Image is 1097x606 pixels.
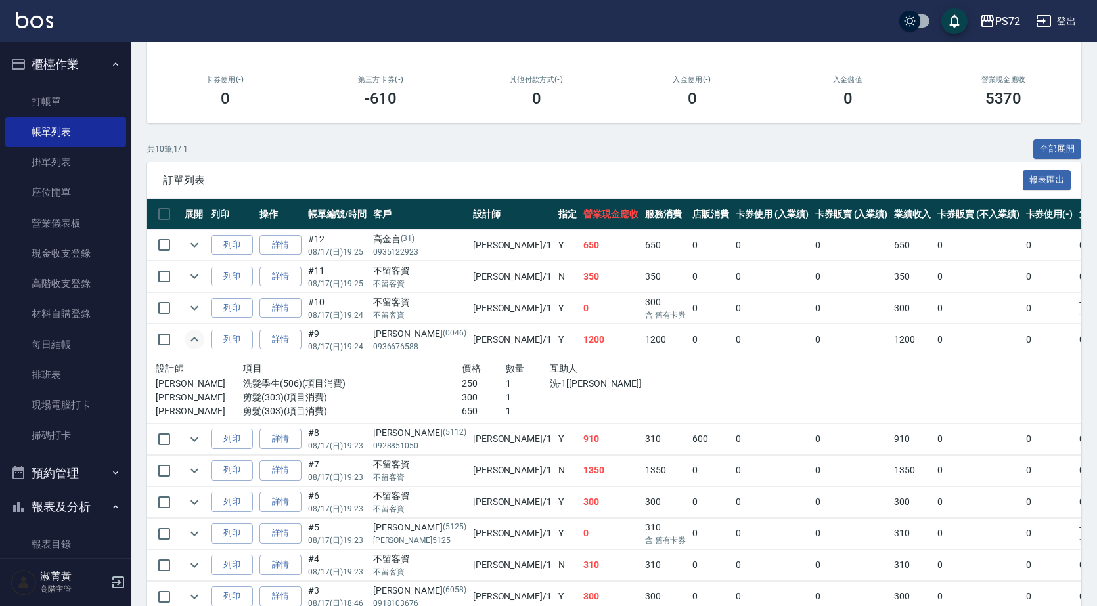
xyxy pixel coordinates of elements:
td: 0 [1023,324,1077,355]
td: 0 [1023,261,1077,292]
th: 卡券販賣 (不入業績) [934,199,1022,230]
td: 0 [1023,487,1077,517]
p: 不留客資 [373,566,466,578]
td: 0 [689,455,732,486]
td: Y [555,518,580,549]
h3: 5370 [985,89,1022,108]
td: 1200 [642,324,690,355]
button: expand row [185,524,204,544]
p: 含 舊有卡券 [645,309,686,321]
p: 1 [506,391,550,404]
div: [PERSON_NAME] [373,327,466,341]
td: 0 [689,324,732,355]
th: 卡券使用 (入業績) [732,199,812,230]
td: 310 [642,518,690,549]
button: 列印 [211,330,253,350]
a: 營業儀表板 [5,208,126,238]
td: 0 [934,518,1022,549]
p: [PERSON_NAME] [156,391,243,404]
td: 650 [580,230,642,261]
td: 310 [891,550,934,580]
th: 列印 [208,199,256,230]
a: 高階收支登錄 [5,269,126,299]
td: 1350 [642,455,690,486]
a: 掛單列表 [5,147,126,177]
span: 價格 [462,363,481,374]
h3: 0 [221,89,230,108]
th: 客戶 [370,199,470,230]
td: [PERSON_NAME] /1 [470,293,555,324]
button: expand row [185,298,204,318]
td: 0 [934,455,1022,486]
td: 650 [891,230,934,261]
p: 剪髮(303)(項目消費) [243,404,462,418]
button: expand row [185,267,204,286]
td: N [555,261,580,292]
td: 0 [812,455,891,486]
a: 詳情 [259,298,302,318]
p: (6058) [443,584,466,597]
h3: 0 [688,89,697,108]
td: 0 [689,487,732,517]
td: 300 [891,487,934,517]
td: 0 [812,293,891,324]
td: N [555,550,580,580]
button: expand row [185,235,204,255]
td: 0 [812,518,891,549]
td: Y [555,230,580,261]
td: 0 [732,518,812,549]
h2: 營業現金應收 [941,76,1065,84]
span: 設計師 [156,363,184,374]
p: 洗髮學生(506)(項目消費) [243,377,462,391]
a: 詳情 [259,460,302,481]
div: [PERSON_NAME] [373,426,466,440]
a: 排班表 [5,360,126,390]
p: 08/17 (日) 19:23 [308,566,367,578]
p: 08/17 (日) 19:23 [308,471,367,483]
p: 剪髮(303)(項目消費) [243,391,462,404]
td: #4 [305,550,370,580]
button: 登出 [1031,9,1081,33]
td: 310 [580,550,642,580]
td: [PERSON_NAME] /1 [470,487,555,517]
td: 310 [642,550,690,580]
a: 詳情 [259,523,302,544]
a: 詳情 [259,267,302,287]
td: 0 [1023,293,1077,324]
td: 0 [732,423,812,454]
th: 營業現金應收 [580,199,642,230]
a: 每日結帳 [5,330,126,360]
td: #5 [305,518,370,549]
p: 08/17 (日) 19:25 [308,278,367,290]
td: 300 [891,293,934,324]
a: 帳單列表 [5,117,126,147]
button: 列印 [211,492,253,512]
h2: 卡券使用(-) [163,76,287,84]
p: (5112) [443,426,466,440]
th: 卡券使用(-) [1023,199,1077,230]
td: 350 [642,261,690,292]
button: 列印 [211,555,253,575]
p: [PERSON_NAME]5125 [373,534,466,546]
td: 0 [812,487,891,517]
div: 不留客資 [373,295,466,309]
td: [PERSON_NAME] /1 [470,455,555,486]
td: [PERSON_NAME] /1 [470,518,555,549]
td: 0 [689,261,732,292]
div: PS72 [995,13,1020,30]
h3: 0 [843,89,853,108]
div: 高金言 [373,232,466,246]
td: [PERSON_NAME] /1 [470,261,555,292]
a: 現金收支登錄 [5,238,126,269]
th: 卡券販賣 (入業績) [812,199,891,230]
th: 服務消費 [642,199,690,230]
td: 0 [580,293,642,324]
td: 1350 [580,455,642,486]
p: 洗-1[[PERSON_NAME]] [550,377,681,391]
td: 0 [689,550,732,580]
td: #11 [305,261,370,292]
p: 共 10 筆, 1 / 1 [147,143,188,155]
img: Logo [16,12,53,28]
span: 數量 [506,363,525,374]
td: 300 [642,293,690,324]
